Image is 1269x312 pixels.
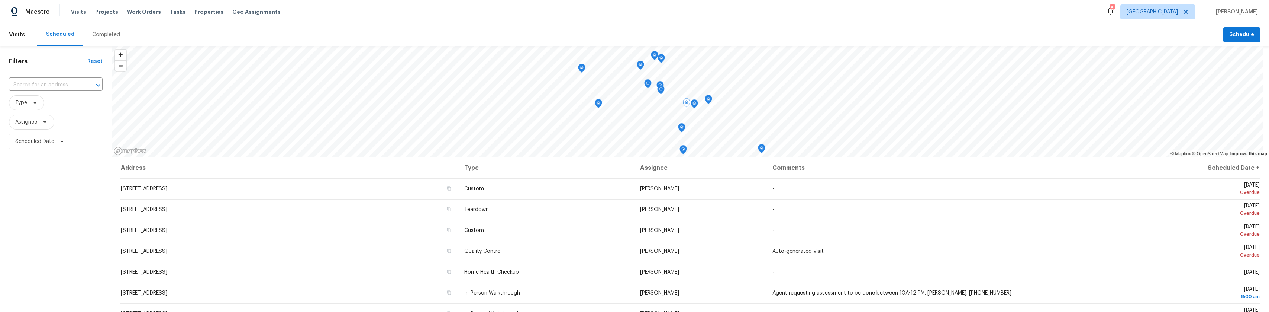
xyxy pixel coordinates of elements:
[1114,293,1260,300] div: 8:00 am
[464,207,489,212] span: Teardown
[637,61,644,72] div: Map marker
[658,54,665,66] div: Map marker
[1114,210,1260,217] div: Overdue
[679,145,687,157] div: Map marker
[15,118,37,126] span: Assignee
[15,138,54,145] span: Scheduled Date
[232,8,281,16] span: Geo Assignments
[1114,230,1260,238] div: Overdue
[464,228,484,233] span: Custom
[464,249,502,254] span: Quality Control
[121,207,167,212] span: [STREET_ADDRESS]
[121,290,167,296] span: [STREET_ADDRESS]
[115,61,126,71] span: Zoom out
[446,185,452,192] button: Copy Address
[678,123,685,135] div: Map marker
[9,79,82,91] input: Search for an address...
[446,227,452,233] button: Copy Address
[766,157,1108,178] th: Comments
[640,228,679,233] span: [PERSON_NAME]
[464,186,484,191] span: Custom
[1114,251,1260,259] div: Overdue
[1229,30,1254,39] span: Schedule
[640,186,679,191] span: [PERSON_NAME]
[634,157,766,178] th: Assignee
[114,147,146,155] a: Mapbox homepage
[772,249,824,254] span: Auto-generated Visit
[95,8,118,16] span: Projects
[127,8,161,16] span: Work Orders
[772,207,774,212] span: -
[112,46,1263,157] canvas: Map
[93,80,103,90] button: Open
[121,228,167,233] span: [STREET_ADDRESS]
[640,290,679,296] span: [PERSON_NAME]
[683,98,690,110] div: Map marker
[15,99,27,106] span: Type
[1108,157,1260,178] th: Scheduled Date ↑
[1244,270,1260,275] span: [DATE]
[1114,287,1260,300] span: [DATE]
[46,31,74,38] div: Scheduled
[657,85,665,97] div: Map marker
[1223,27,1260,42] button: Schedule
[9,26,25,43] span: Visits
[691,99,698,111] div: Map marker
[120,157,458,178] th: Address
[121,249,167,254] span: [STREET_ADDRESS]
[656,81,664,93] div: Map marker
[170,9,185,15] span: Tasks
[705,95,712,106] div: Map marker
[651,51,658,63] div: Map marker
[446,206,452,213] button: Copy Address
[772,228,774,233] span: -
[115,50,126,60] button: Zoom in
[772,290,1011,296] span: Agent requesting assessment to be done between 10A-12 PM. [PERSON_NAME]. [PHONE_NUMBER]
[1114,189,1260,196] div: Overdue
[772,270,774,275] span: -
[9,58,87,65] h1: Filters
[446,268,452,275] button: Copy Address
[578,64,585,75] div: Map marker
[446,289,452,296] button: Copy Address
[1114,182,1260,196] span: [DATE]
[640,207,679,212] span: [PERSON_NAME]
[121,186,167,191] span: [STREET_ADDRESS]
[115,60,126,71] button: Zoom out
[92,31,120,38] div: Completed
[1170,151,1191,156] a: Mapbox
[194,8,223,16] span: Properties
[1110,4,1115,12] div: 8
[1230,151,1267,156] a: Improve this map
[595,99,602,111] div: Map marker
[640,270,679,275] span: [PERSON_NAME]
[71,8,86,16] span: Visits
[1114,224,1260,238] span: [DATE]
[1192,151,1228,156] a: OpenStreetMap
[87,58,103,65] div: Reset
[458,157,634,178] th: Type
[644,79,652,91] div: Map marker
[772,186,774,191] span: -
[1114,203,1260,217] span: [DATE]
[1114,245,1260,259] span: [DATE]
[1127,8,1178,16] span: [GEOGRAPHIC_DATA]
[1213,8,1258,16] span: [PERSON_NAME]
[758,144,765,156] div: Map marker
[446,248,452,254] button: Copy Address
[464,290,520,296] span: In-Person Walkthrough
[464,270,519,275] span: Home Health Checkup
[640,249,679,254] span: [PERSON_NAME]
[121,270,167,275] span: [STREET_ADDRESS]
[25,8,50,16] span: Maestro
